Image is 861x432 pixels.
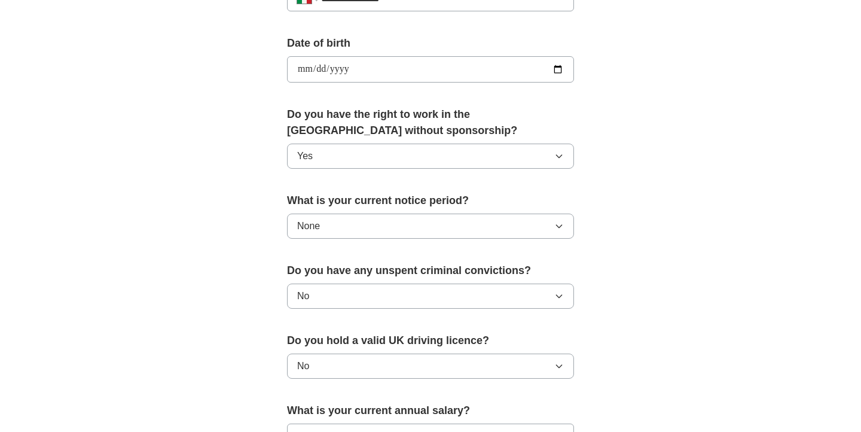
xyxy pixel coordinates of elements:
[287,107,574,139] label: Do you have the right to work in the [GEOGRAPHIC_DATA] without sponsorship?
[287,214,574,239] button: None
[287,403,574,419] label: What is your current annual salary?
[287,333,574,349] label: Do you hold a valid UK driving licence?
[297,219,320,233] span: None
[287,144,574,169] button: Yes
[287,35,574,51] label: Date of birth
[297,289,309,303] span: No
[297,149,313,163] span: Yes
[287,193,574,209] label: What is your current notice period?
[287,354,574,379] button: No
[297,359,309,373] span: No
[287,284,574,309] button: No
[287,263,574,279] label: Do you have any unspent criminal convictions?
